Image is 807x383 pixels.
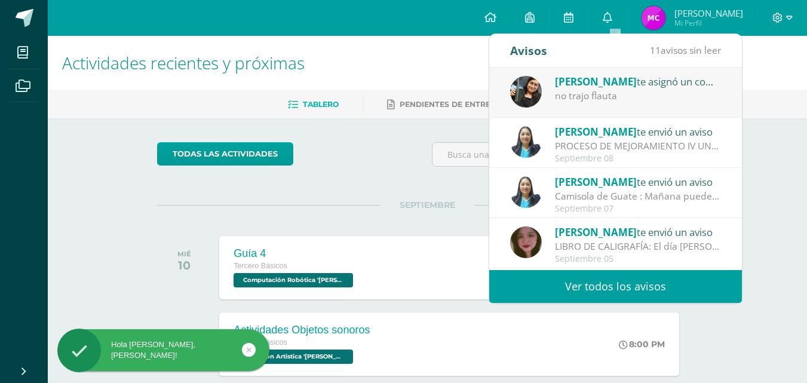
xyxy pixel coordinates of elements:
div: Septiembre 08 [555,154,721,164]
div: Avisos [510,34,547,67]
div: no trajo flauta [555,89,721,103]
a: Ver todos los avisos [489,270,742,303]
div: te envió un aviso [555,124,721,139]
span: 11 [650,44,661,57]
a: todas las Actividades [157,142,293,166]
span: [PERSON_NAME] [674,7,743,19]
span: [PERSON_NAME] [555,225,637,239]
span: Mi Perfil [674,18,743,28]
div: Guía 4 [234,247,356,260]
span: [PERSON_NAME] [555,175,637,189]
span: Pendientes de entrega [400,100,502,109]
div: te envió un aviso [555,174,721,189]
img: 49168807a2b8cca0ef2119beca2bd5ad.png [510,176,542,208]
div: te envió un aviso [555,224,721,240]
span: Computación Robótica 'Arquimedes' [234,273,353,287]
div: Septiembre 05 [555,254,721,264]
div: 10 [177,258,191,272]
span: [PERSON_NAME] [555,75,637,88]
div: MIÉ [177,250,191,258]
div: Hola [PERSON_NAME], [PERSON_NAME]! [57,339,269,361]
a: Tablero [288,95,339,114]
span: Tercero Básicos [234,262,287,270]
span: SEPTIEMBRE [381,200,474,210]
div: Septiembre 07 [555,204,721,214]
span: [PERSON_NAME] [555,125,637,139]
div: te asignó un comentario en 'Parcial 1 Practica instrumental' para 'Expresión Artistica' [555,73,721,89]
div: PROCESO DE MEJORAMIENTO IV UNIDAD: Bendiciones a cada uno El día de hoy estará disponible el comp... [555,139,721,153]
img: 76ba8faa5d35b300633ec217a03f91ef.png [510,226,542,258]
img: afbb90b42ddb8510e0c4b806fbdf27cc.png [510,76,542,108]
div: LIBRO DE CALIGRAFÍA: El día de hoy se les entregó a los estudiantes el libro de caligrafía termin... [555,240,721,253]
img: 49168807a2b8cca0ef2119beca2bd5ad.png [510,126,542,158]
div: Camisola de Guate : Mañana pueden llegar con la playera de la selección siempre aportando su cola... [555,189,721,203]
div: 8:00 PM [619,339,665,350]
a: Pendientes de entrega [387,95,502,114]
img: 31821ce4364a09c3701d5af3ec557f70.png [642,6,665,30]
input: Busca una actividad próxima aquí... [432,143,697,166]
span: avisos sin leer [650,44,721,57]
span: Actividades recientes y próximas [62,51,305,74]
div: Actividades Objetos sonoros [234,324,370,336]
span: Expresión Artistica 'Arquimedes' [234,350,353,364]
span: Tablero [303,100,339,109]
